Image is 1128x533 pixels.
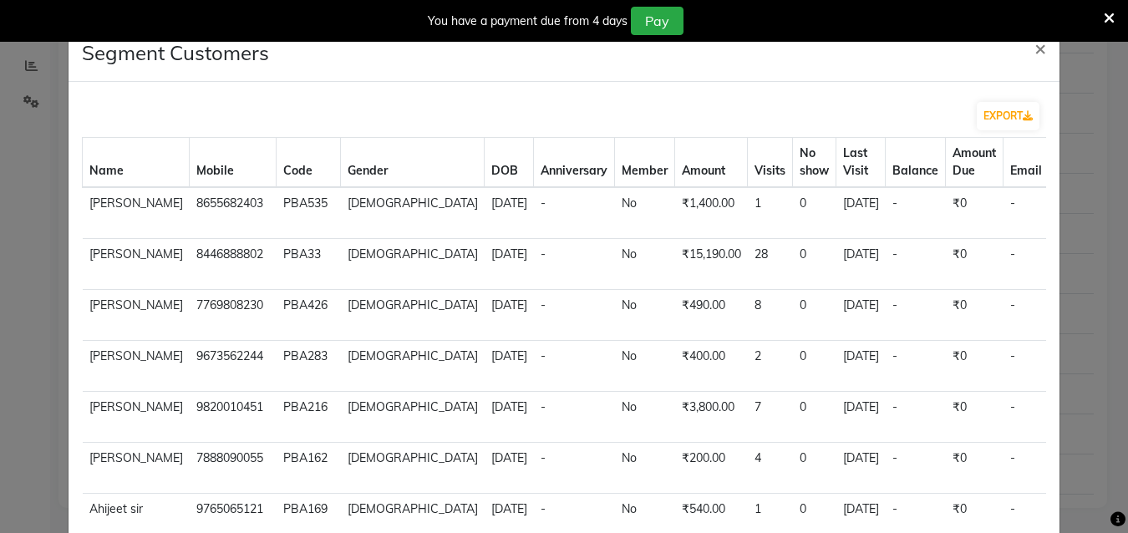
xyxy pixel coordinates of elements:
[748,341,793,392] td: 2
[836,392,886,443] td: [DATE]
[485,341,534,392] td: [DATE]
[341,443,485,494] td: [DEMOGRAPHIC_DATA]
[341,239,485,290] td: [DEMOGRAPHIC_DATA]
[1004,341,1049,392] td: -
[277,443,341,494] td: PBA162
[946,138,1004,188] th: Amount Due
[675,138,748,188] th: Amount
[793,239,836,290] td: 0
[615,443,675,494] td: No
[631,7,683,35] button: Pay
[190,138,277,188] th: Mobile
[1034,35,1046,60] span: ×
[534,392,615,443] td: -
[886,443,946,494] td: -
[977,102,1039,130] button: EXPORT
[485,392,534,443] td: [DATE]
[428,13,628,30] div: You have a payment due from 4 days
[485,138,534,188] th: DOB
[277,239,341,290] td: PBA33
[615,392,675,443] td: No
[836,290,886,341] td: [DATE]
[83,341,190,392] td: [PERSON_NAME]
[886,290,946,341] td: -
[277,392,341,443] td: PBA216
[83,187,190,239] td: [PERSON_NAME]
[277,290,341,341] td: PBA426
[83,138,190,188] th: Name
[534,187,615,239] td: -
[615,290,675,341] td: No
[793,341,836,392] td: 0
[534,138,615,188] th: Anniversary
[534,290,615,341] td: -
[886,341,946,392] td: -
[190,290,277,341] td: 7769808230
[485,187,534,239] td: [DATE]
[83,290,190,341] td: [PERSON_NAME]
[675,341,748,392] td: ₹400.00
[675,443,748,494] td: ₹200.00
[946,341,1004,392] td: ₹0
[748,392,793,443] td: 7
[341,392,485,443] td: [DEMOGRAPHIC_DATA]
[748,138,793,188] th: Visits
[748,443,793,494] td: 4
[675,392,748,443] td: ₹3,800.00
[277,341,341,392] td: PBA283
[341,138,485,188] th: Gender
[793,138,836,188] th: No show
[836,138,886,188] th: Last Visit
[793,290,836,341] td: 0
[190,239,277,290] td: 8446888802
[1004,239,1049,290] td: -
[485,290,534,341] td: [DATE]
[836,341,886,392] td: [DATE]
[946,392,1004,443] td: ₹0
[675,187,748,239] td: ₹1,400.00
[341,341,485,392] td: [DEMOGRAPHIC_DATA]
[1004,138,1049,188] th: Email
[1004,187,1049,239] td: -
[946,187,1004,239] td: ₹0
[485,443,534,494] td: [DATE]
[83,443,190,494] td: [PERSON_NAME]
[534,239,615,290] td: -
[748,187,793,239] td: 1
[534,443,615,494] td: -
[1021,24,1059,71] button: Close
[886,138,946,188] th: Balance
[946,290,1004,341] td: ₹0
[83,392,190,443] td: [PERSON_NAME]
[675,239,748,290] td: ₹15,190.00
[534,341,615,392] td: -
[836,239,886,290] td: [DATE]
[615,138,675,188] th: Member
[190,187,277,239] td: 8655682403
[836,187,886,239] td: [DATE]
[1004,290,1049,341] td: -
[83,239,190,290] td: [PERSON_NAME]
[1004,392,1049,443] td: -
[748,239,793,290] td: 28
[277,187,341,239] td: PBA535
[793,187,836,239] td: 0
[793,443,836,494] td: 0
[946,443,1004,494] td: ₹0
[793,392,836,443] td: 0
[82,38,269,68] h4: Segment Customers
[886,392,946,443] td: -
[190,392,277,443] td: 9820010451
[190,443,277,494] td: 7888090055
[886,239,946,290] td: -
[886,187,946,239] td: -
[748,290,793,341] td: 8
[341,290,485,341] td: [DEMOGRAPHIC_DATA]
[277,138,341,188] th: Code
[946,239,1004,290] td: ₹0
[836,443,886,494] td: [DATE]
[675,290,748,341] td: ₹490.00
[615,341,675,392] td: No
[615,239,675,290] td: No
[615,187,675,239] td: No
